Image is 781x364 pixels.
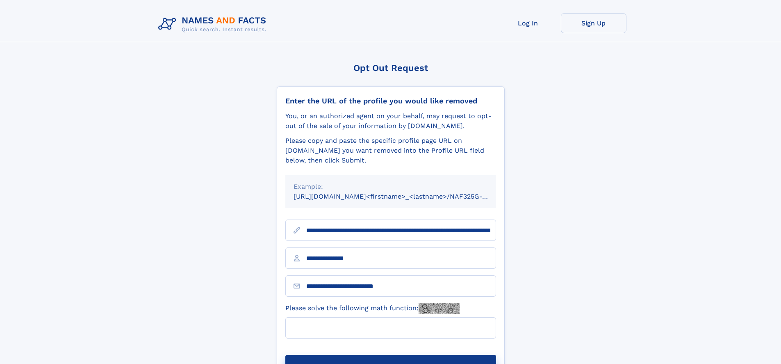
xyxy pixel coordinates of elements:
div: Please copy and paste the specific profile page URL on [DOMAIN_NAME] you want removed into the Pr... [285,136,496,165]
div: You, or an authorized agent on your behalf, may request to opt-out of the sale of your informatio... [285,111,496,131]
div: Example: [294,182,488,192]
a: Sign Up [561,13,626,33]
small: [URL][DOMAIN_NAME]<firstname>_<lastname>/NAF325G-xxxxxxxx [294,192,512,200]
img: Logo Names and Facts [155,13,273,35]
label: Please solve the following math function: [285,303,460,314]
div: Opt Out Request [277,63,505,73]
a: Log In [495,13,561,33]
div: Enter the URL of the profile you would like removed [285,96,496,105]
